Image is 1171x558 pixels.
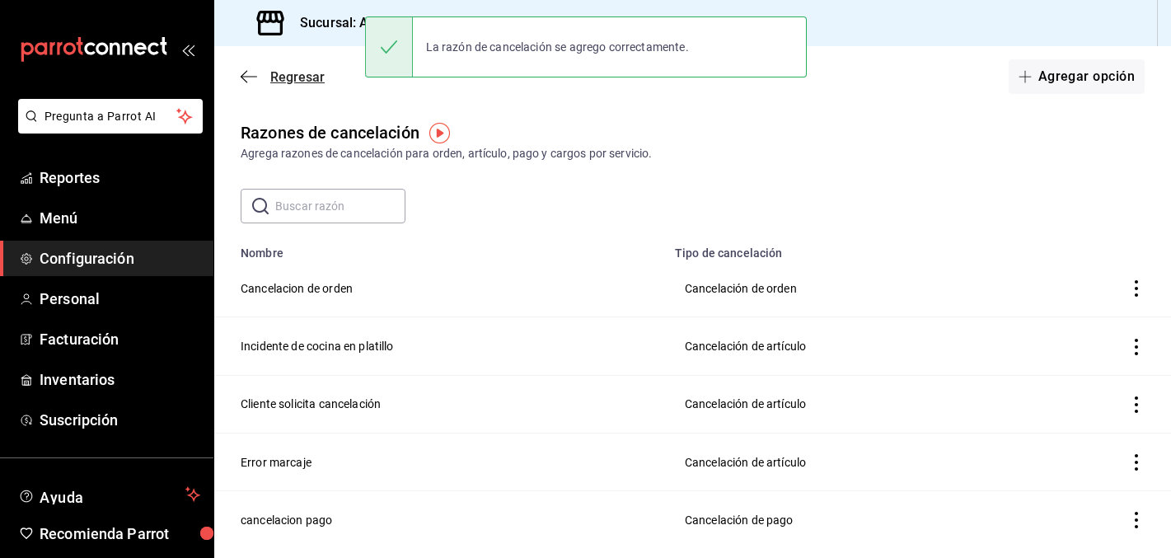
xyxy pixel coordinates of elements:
[241,145,1145,162] div: Agrega razones de cancelación para orden, artículo, pago y cargos por servicio.
[665,433,1029,490] td: Cancelación de artículo
[40,247,200,270] span: Configuración
[214,433,665,490] td: Error marcaje
[413,29,702,65] div: La razón de cancelación se agrego correctamente.
[241,120,419,145] div: Razones de cancelación
[40,485,179,504] span: Ayuda
[429,123,450,143] img: Tooltip marker
[275,190,405,223] input: Buscar razón
[44,108,177,125] span: Pregunta a Parrot AI
[40,409,200,431] span: Suscripción
[287,13,513,33] h3: Sucursal: A'[PERSON_NAME] (MTY)
[12,120,203,137] a: Pregunta a Parrot AI
[214,375,665,433] td: Cliente solicita cancelación
[270,69,325,85] span: Regresar
[40,328,200,350] span: Facturación
[214,237,665,260] th: Nombre
[18,99,203,134] button: Pregunta a Parrot AI
[1009,59,1145,94] button: Agregar opción
[241,69,325,85] button: Regresar
[665,491,1029,549] td: Cancelación de pago
[40,368,200,391] span: Inventarios
[214,491,665,549] td: cancelacion pago
[214,237,1171,548] table: voidReasonsTable
[1128,512,1145,528] button: actions
[1128,339,1145,355] button: actions
[665,260,1029,317] td: Cancelación de orden
[214,260,665,317] td: Cancelacion de orden
[665,375,1029,433] td: Cancelación de artículo
[40,207,200,229] span: Menú
[40,288,200,310] span: Personal
[1128,454,1145,471] button: actions
[1128,280,1145,297] button: actions
[665,237,1029,260] th: Tipo de cancelación
[40,166,200,189] span: Reportes
[181,43,194,56] button: open_drawer_menu
[665,317,1029,375] td: Cancelación de artículo
[1128,396,1145,413] button: actions
[40,523,200,545] span: Recomienda Parrot
[214,317,665,375] td: Incidente de cocina en platillo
